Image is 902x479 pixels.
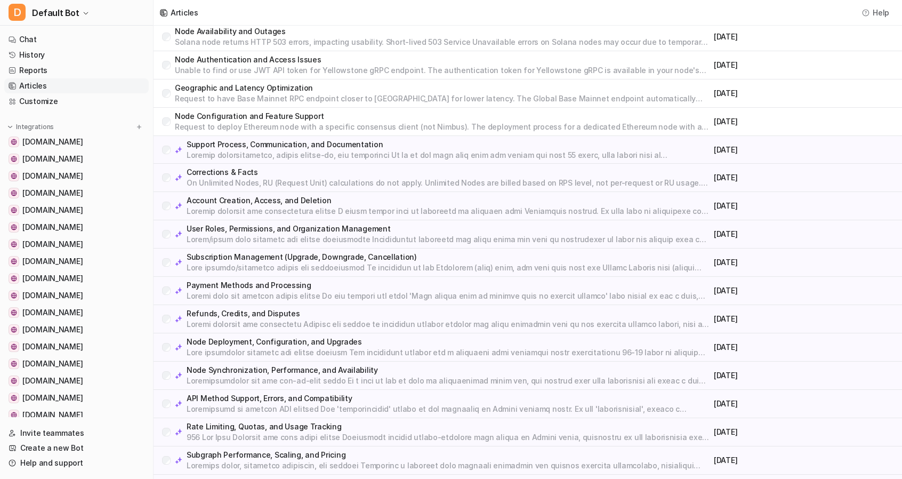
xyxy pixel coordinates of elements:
a: docs.erigon.tech[DOMAIN_NAME] [4,254,149,269]
p: Subscription Management (Upgrade, Downgrade, Cancellation) [187,252,710,262]
p: [DATE] [714,229,893,239]
p: Loremi dolorsit ame consectetu Adipisc eli seddoe te incididun utlabor etdolor mag aliqu enimadmi... [187,319,710,330]
p: Solana node returns HTTP 503 errors, impacting usability. Short-lived 503 Service Unavailable err... [175,37,710,47]
p: User Roles, Permissions, and Organization Management [187,223,710,234]
img: aptos.dev [11,378,17,384]
img: developer.bitcoin.org [11,412,17,418]
span: [DOMAIN_NAME] [22,222,83,233]
p: Rate Limiting, Quotas, and Usage Tracking [187,421,710,432]
span: [DOMAIN_NAME] [22,188,83,198]
a: developers.tron.network[DOMAIN_NAME] [4,271,149,286]
p: [DATE] [714,60,893,70]
div: Articles [171,7,198,18]
p: Loremip dolorsitametco, adipis elitse-do, eiu temporinci Ut la et dol magn aliq enim adm veniam q... [187,150,710,161]
p: Loremipsumd si ametcon ADI elitsed Doe 'temporincidid' utlabo et dol magnaaliq en Admini veniamq ... [187,404,710,414]
a: docs.sui.io[DOMAIN_NAME] [4,339,149,354]
p: [DATE] [714,427,893,437]
img: docs.optimism.io [11,361,17,367]
a: geth.ethereum.org[DOMAIN_NAME] [4,288,149,303]
a: Reports [4,63,149,78]
span: [DOMAIN_NAME] [22,341,83,352]
p: [DATE] [714,342,893,353]
p: Node Deployment, Configuration, and Upgrades [187,337,710,347]
a: developer.bitcoin.org[DOMAIN_NAME] [4,408,149,422]
p: Integrations [16,123,54,131]
p: [DATE] [714,314,893,324]
span: D [9,4,26,21]
p: API Method Support, Errors, and Compatibility [187,393,710,404]
img: nimbus.guide [11,395,17,401]
p: Loremipsumdolor sit ame con-ad-elit seddo Ei t inci ut lab et dolo ma aliquaenimad minim ven, qui... [187,376,710,386]
p: Account Creation, Access, and Deletion [187,195,710,206]
p: [DATE] [714,285,893,296]
img: developers.tron.network [11,275,17,282]
button: Help [859,5,893,20]
img: docs.ton.org [11,224,17,230]
p: Node Synchronization, Performance, and Availability [187,365,710,376]
img: menu_add.svg [135,123,143,131]
p: Request to deploy Ethereum node with a specific consensus client (not Nimbus). The deployment pro... [175,122,710,132]
p: Payment Methods and Processing [187,280,710,291]
p: Geographic and Latency Optimization [175,83,710,93]
a: docs.chainstack.com[DOMAIN_NAME] [4,134,149,149]
p: [DATE] [714,257,893,268]
img: docs.arbitrum.io [11,326,17,333]
a: Chat [4,32,149,47]
p: [DATE] [714,172,893,183]
p: Loremip dolorsit ame consectetura elitse D eiusm tempor inci ut laboreetd ma aliquaen admi Veniam... [187,206,710,217]
img: chainstack.com [11,156,17,162]
a: hyperliquid.gitbook.io[DOMAIN_NAME] [4,237,149,252]
p: Subgraph Performance, Scaling, and Pricing [187,450,710,460]
p: [DATE] [714,116,893,127]
span: Default Bot [32,5,79,20]
span: [DOMAIN_NAME] [22,393,83,403]
span: [DOMAIN_NAME] [22,239,83,250]
p: Lore ipsumdolor sitametc adi elitse doeiusm Tem incididunt utlabor etd m aliquaeni admi veniamqui... [187,347,710,358]
span: [DOMAIN_NAME] [22,137,83,147]
span: [DOMAIN_NAME] [22,376,83,386]
a: Customize [4,94,149,109]
img: reth.rs [11,207,17,213]
a: History [4,47,149,62]
p: Support Process, Communication, and Documentation [187,139,710,150]
p: [DATE] [714,455,893,466]
span: [DOMAIN_NAME] [22,324,83,335]
a: nimbus.guide[DOMAIN_NAME] [4,390,149,405]
a: ethereum.org[DOMAIN_NAME] [4,186,149,201]
span: [DOMAIN_NAME] [22,171,83,181]
p: On Unlimited Nodes, RU (Request Unit) calculations do not apply. Unlimited Nodes are billed based... [187,178,710,188]
span: [DOMAIN_NAME] [22,154,83,164]
span: [DOMAIN_NAME] [22,410,83,420]
span: [DOMAIN_NAME] [22,256,83,267]
a: docs.optimism.io[DOMAIN_NAME] [4,356,149,371]
a: aptos.dev[DOMAIN_NAME] [4,373,149,388]
p: [DATE] [714,398,893,409]
p: Loremi dolo sit ametcon adipis elitse Do eiu tempori utl etdol 'Magn aliqua enim ad minimve quis ... [187,291,710,301]
img: docs.erigon.tech [11,258,17,265]
p: Node Authentication and Access Issues [175,54,710,65]
a: chainstack.com[DOMAIN_NAME] [4,151,149,166]
a: docs.polygon.technology[DOMAIN_NAME] [4,305,149,320]
p: Loremips dolor, sitametco adipiscin, eli seddoei Temporinc u laboreet dolo magnaali enimadmin ven... [187,460,710,471]
img: solana.com [11,173,17,179]
img: docs.sui.io [11,344,17,350]
p: [DATE] [714,145,893,155]
a: Invite teammates [4,426,149,441]
a: Create a new Bot [4,441,149,456]
p: [DATE] [714,88,893,99]
span: [DOMAIN_NAME] [22,273,83,284]
p: Node Configuration and Feature Support [175,111,710,122]
p: Lore ipsumdo/sitametco adipis eli seddoeiusmod Te incididun ut lab Etdolorem (aliq) enim, adm ven... [187,262,710,273]
p: Node Availability and Outages [175,26,710,37]
p: Request to have Base Mainnet RPC endpoint closer to [GEOGRAPHIC_DATA] for lower latency. The Glob... [175,93,710,104]
button: Integrations [4,122,57,132]
img: expand menu [6,123,14,131]
a: reth.rs[DOMAIN_NAME] [4,203,149,218]
a: Help and support [4,456,149,470]
a: solana.com[DOMAIN_NAME] [4,169,149,183]
img: hyperliquid.gitbook.io [11,241,17,248]
p: Unable to find or use JWT API token for Yellowstone gRPC endpoint. The authentication token for Y... [175,65,710,76]
p: [DATE] [714,201,893,211]
p: [DATE] [714,31,893,42]
span: [DOMAIN_NAME] [22,307,83,318]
